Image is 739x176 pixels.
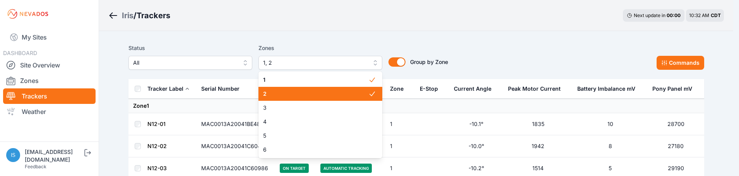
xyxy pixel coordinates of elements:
span: 1 [263,76,368,84]
span: 6 [263,146,368,154]
span: 1, 2 [263,58,367,67]
span: 5 [263,132,368,140]
span: 3 [263,104,368,112]
span: 2 [263,90,368,98]
div: 1, 2 [258,71,382,158]
button: 1, 2 [258,56,382,70]
span: 4 [263,118,368,126]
